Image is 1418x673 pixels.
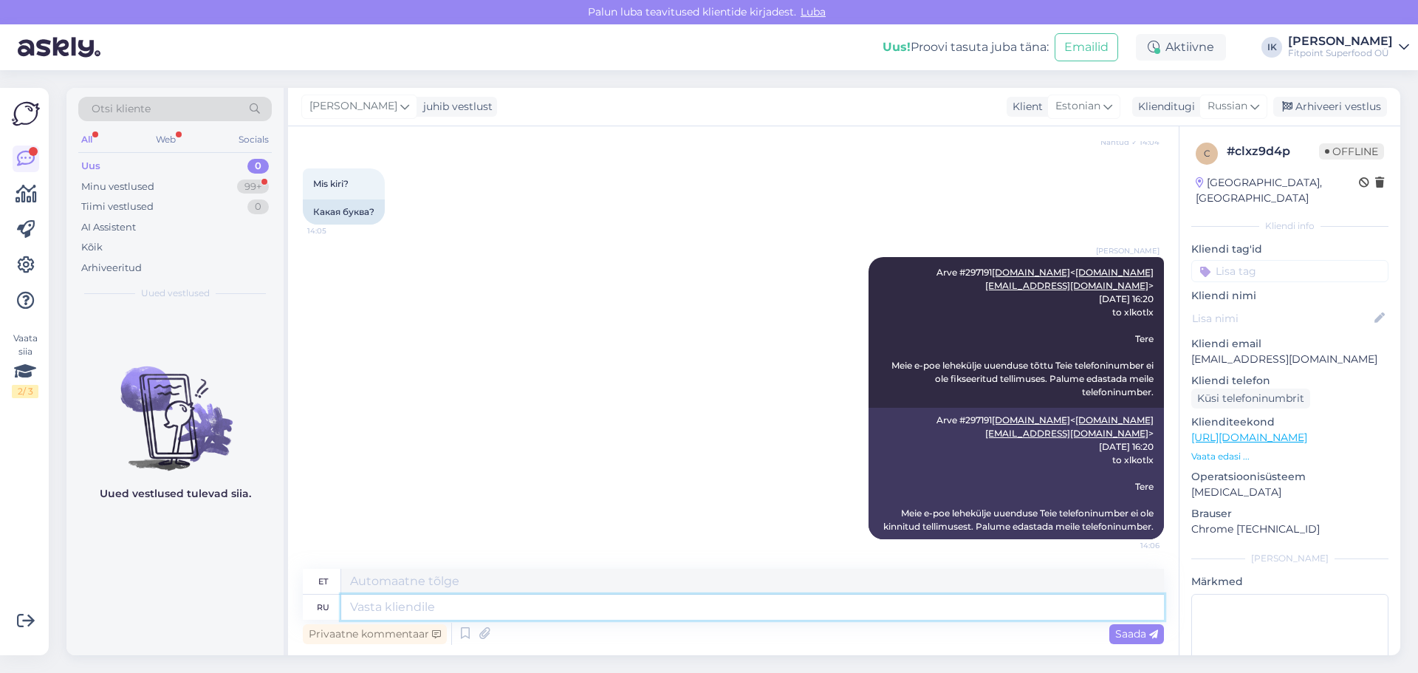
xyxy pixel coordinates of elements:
a: [DOMAIN_NAME] [992,414,1070,426]
p: Märkmed [1191,574,1388,590]
div: Proovi tasuta juba täna: [883,38,1049,56]
div: Uus [81,159,100,174]
span: Offline [1319,143,1384,160]
span: 14:05 [307,225,363,236]
p: Brauser [1191,506,1388,522]
p: [MEDICAL_DATA] [1191,485,1388,500]
span: Saada [1115,627,1158,640]
span: Estonian [1055,98,1100,115]
p: Operatsioonisüsteem [1191,469,1388,485]
div: Küsi telefoninumbrit [1191,389,1310,409]
input: Lisa nimi [1192,310,1371,327]
div: Aktiivne [1136,34,1226,61]
input: Lisa tag [1191,260,1388,282]
img: Askly Logo [12,100,40,128]
div: # clxz9d4p [1227,143,1319,160]
span: Mis kiri? [313,178,349,189]
span: [PERSON_NAME] [1096,245,1160,256]
p: Kliendi telefon [1191,373,1388,389]
span: Arve #297191 < > [DATE] 16:20 to xlkotlx Tere Meie e-poe lehekülje uuenduse tõttu Teie telefoninu... [891,267,1156,397]
div: Tiimi vestlused [81,199,154,214]
a: [DOMAIN_NAME] [992,267,1070,278]
div: Minu vestlused [81,180,154,194]
div: Kõik [81,240,103,255]
div: Web [153,130,179,149]
span: Luba [796,5,830,18]
p: Uued vestlused tulevad siia. [100,486,251,502]
a: [URL][DOMAIN_NAME] [1191,431,1307,444]
span: [PERSON_NAME] [309,98,397,115]
div: IK [1261,37,1282,58]
div: AI Assistent [81,220,136,235]
b: Uus! [883,40,911,54]
p: Klienditeekond [1191,414,1388,430]
div: 2 / 3 [12,385,38,398]
span: Otsi kliente [92,101,151,117]
div: [PERSON_NAME] [1191,552,1388,565]
p: Vaata edasi ... [1191,450,1388,463]
div: Privaatne kommentaar [303,624,447,644]
div: Kliendi info [1191,219,1388,233]
span: Nähtud ✓ 14:04 [1100,137,1160,148]
div: juhib vestlust [417,99,493,115]
p: Chrome [TECHNICAL_ID] [1191,522,1388,537]
span: Uued vestlused [141,287,210,300]
div: Arve #297191 < > [DATE] 16:20 to xlkotlx Tere Meie e-poe lehekülje uuenduse Teie telefoninumber e... [869,408,1164,539]
span: c [1204,148,1210,159]
div: et [318,569,328,594]
div: Arhiveeritud [81,261,142,276]
div: Какая буква? [303,199,385,225]
div: [GEOGRAPHIC_DATA], [GEOGRAPHIC_DATA] [1196,175,1359,206]
div: [PERSON_NAME] [1288,35,1393,47]
div: Arhiveeri vestlus [1273,97,1387,117]
p: [EMAIL_ADDRESS][DOMAIN_NAME] [1191,352,1388,367]
div: 0 [247,199,269,214]
a: [PERSON_NAME]Fitpoint Superfood OÜ [1288,35,1409,59]
div: 0 [247,159,269,174]
span: Russian [1208,98,1247,115]
img: No chats [66,340,284,473]
div: Socials [236,130,272,149]
div: Fitpoint Superfood OÜ [1288,47,1393,59]
div: ru [317,595,329,620]
div: Klient [1007,99,1043,115]
div: All [78,130,95,149]
button: Emailid [1055,33,1118,61]
span: 14:06 [1104,540,1160,551]
div: 99+ [237,180,269,194]
div: Klienditugi [1132,99,1195,115]
p: Kliendi tag'id [1191,242,1388,257]
p: Kliendi nimi [1191,288,1388,304]
div: Vaata siia [12,332,38,398]
p: Kliendi email [1191,336,1388,352]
